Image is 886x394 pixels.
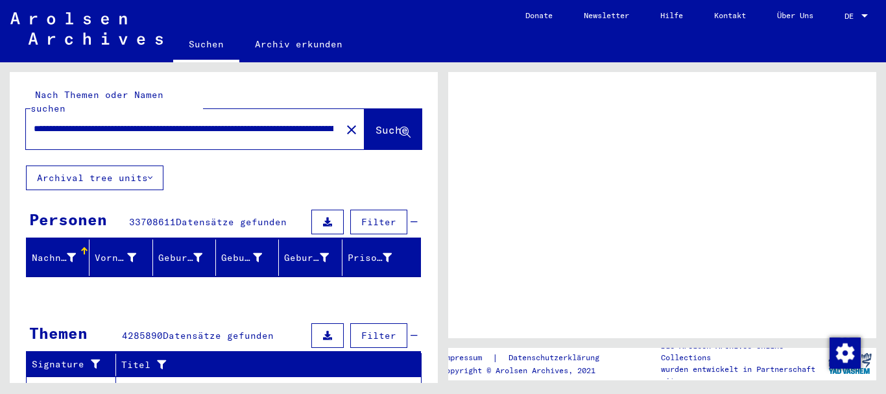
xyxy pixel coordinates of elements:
div: Geburtsdatum [284,251,328,265]
div: Geburt‏ [221,247,278,268]
img: Arolsen_neg.svg [10,12,163,45]
div: Personen [29,208,107,231]
div: Nachname [32,247,92,268]
a: Datenschutzerklärung [498,351,615,365]
p: Die Arolsen Archives Online-Collections [661,340,823,363]
mat-label: Nach Themen oder Namen suchen [30,89,163,114]
div: Geburt‏ [221,251,262,265]
span: Suche [376,123,408,136]
div: Signature [32,354,119,375]
div: Titel [121,354,409,375]
mat-header-cell: Prisoner # [342,240,420,276]
p: Copyright © Arolsen Archives, 2021 [441,365,615,376]
div: Prisoner # [348,251,392,265]
a: Suchen [173,29,239,62]
div: Geburtsname [158,247,219,268]
button: Filter [350,323,407,348]
mat-header-cell: Geburtsdatum [279,240,342,276]
mat-icon: close [344,122,359,138]
span: Filter [361,330,396,341]
span: Datensätze gefunden [176,216,287,228]
div: | [441,351,615,365]
span: Datensätze gefunden [163,330,274,341]
button: Filter [350,210,407,234]
img: Zustimmung ändern [830,338,861,369]
div: Geburtsdatum [284,247,344,268]
mat-header-cell: Geburtsname [153,240,216,276]
span: 4285890 [122,330,163,341]
div: Geburtsname [158,251,202,265]
div: Vorname [95,251,136,265]
div: Themen [29,321,88,345]
mat-header-cell: Geburt‏ [216,240,279,276]
span: DE [844,12,859,21]
div: Titel [121,358,396,372]
div: Nachname [32,251,76,265]
mat-header-cell: Nachname [27,240,90,276]
span: Filter [361,216,396,228]
a: Impressum [441,351,492,365]
a: Archiv erkunden [239,29,358,60]
button: Suche [365,109,422,149]
div: Signature [32,358,106,371]
img: yv_logo.png [826,347,874,380]
p: wurden entwickelt in Partnerschaft mit [661,363,823,387]
div: Vorname [95,247,152,268]
span: 33708611 [129,216,176,228]
button: Clear [339,116,365,142]
div: Prisoner # [348,247,408,268]
button: Archival tree units [26,166,163,190]
mat-header-cell: Vorname [90,240,152,276]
